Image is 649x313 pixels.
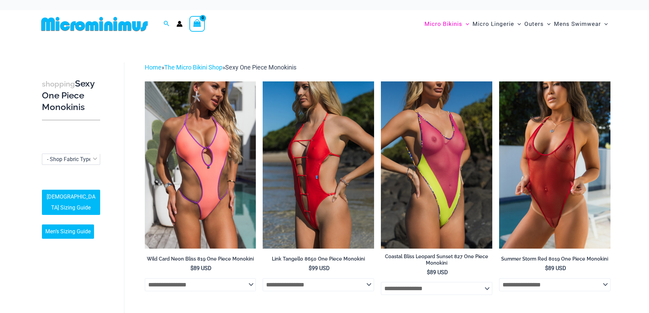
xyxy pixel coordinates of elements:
bdi: 89 USD [427,269,448,276]
span: Micro Bikinis [424,15,462,33]
a: Summer Storm Red 8019 One Piece 04Summer Storm Red 8019 One Piece 03Summer Storm Red 8019 One Pie... [499,81,611,248]
a: Coastal Bliss Leopard Sunset 827 One Piece Monokini 06Coastal Bliss Leopard Sunset 827 One Piece ... [381,81,492,248]
bdi: 89 USD [545,265,566,271]
img: Wild Card Neon Bliss 819 One Piece 04 [145,81,256,248]
a: Men’s Sizing Guide [42,224,94,239]
span: Menu Toggle [544,15,551,33]
img: MM SHOP LOGO FLAT [38,16,151,32]
a: Micro LingerieMenu ToggleMenu Toggle [471,14,523,34]
img: Coastal Bliss Leopard Sunset 827 One Piece Monokini 06 [381,81,492,248]
span: - Shop Fabric Type [42,154,100,165]
a: Wild Card Neon Bliss 819 One Piece Monokini [145,256,256,265]
span: » » [145,64,296,71]
span: Outers [524,15,544,33]
a: Micro BikinisMenu ToggleMenu Toggle [423,14,471,34]
span: - Shop Fabric Type [47,156,92,162]
img: Link Tangello 8650 One Piece Monokini 11 [263,81,374,248]
a: Link Tangello 8650 One Piece Monokini 11Link Tangello 8650 One Piece Monokini 12Link Tangello 865... [263,81,374,248]
a: Wild Card Neon Bliss 819 One Piece 04Wild Card Neon Bliss 819 One Piece 05Wild Card Neon Bliss 81... [145,81,256,248]
img: Summer Storm Red 8019 One Piece 04 [499,81,611,248]
span: shopping [42,80,75,88]
a: View Shopping Cart, empty [189,16,205,32]
nav: Site Navigation [422,13,611,35]
a: Home [145,64,161,71]
span: $ [190,265,194,271]
span: $ [545,265,548,271]
a: OutersMenu ToggleMenu Toggle [523,14,552,34]
span: Menu Toggle [514,15,521,33]
span: $ [309,265,312,271]
bdi: 89 USD [190,265,212,271]
a: Account icon link [176,21,183,27]
span: Sexy One Piece Monokinis [225,64,296,71]
a: Mens SwimwearMenu ToggleMenu Toggle [552,14,609,34]
span: Mens Swimwear [554,15,601,33]
span: Micro Lingerie [473,15,514,33]
a: Search icon link [164,20,170,28]
a: Summer Storm Red 8019 One Piece Monokini [499,256,611,265]
a: [DEMOGRAPHIC_DATA] Sizing Guide [42,190,100,215]
span: $ [427,269,430,276]
h2: Coastal Bliss Leopard Sunset 827 One Piece Monokini [381,253,492,266]
h2: Link Tangello 8650 One Piece Monokini [263,256,374,262]
h3: Sexy One Piece Monokinis [42,78,100,113]
a: Link Tangello 8650 One Piece Monokini [263,256,374,265]
a: Coastal Bliss Leopard Sunset 827 One Piece Monokini [381,253,492,269]
span: Menu Toggle [462,15,469,33]
h2: Wild Card Neon Bliss 819 One Piece Monokini [145,256,256,262]
span: Menu Toggle [601,15,608,33]
bdi: 99 USD [309,265,330,271]
a: The Micro Bikini Shop [164,64,222,71]
h2: Summer Storm Red 8019 One Piece Monokini [499,256,611,262]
